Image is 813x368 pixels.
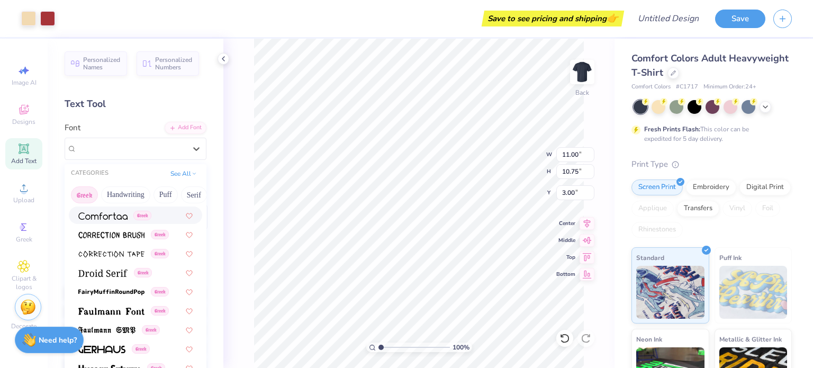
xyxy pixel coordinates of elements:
[133,211,151,220] span: Greek
[556,271,575,278] span: Bottom
[636,252,664,263] span: Standard
[739,179,791,195] div: Digital Print
[12,118,35,126] span: Designs
[151,249,169,258] span: Greek
[78,231,144,239] img: Correction Brush
[644,124,774,143] div: This color can be expedited for 5 day delivery.
[165,122,206,134] div: Add Font
[78,346,125,353] img: Gerhaus
[631,201,674,217] div: Applique
[607,12,618,24] span: 👉
[631,222,683,238] div: Rhinestones
[13,196,34,204] span: Upload
[453,343,469,352] span: 100 %
[151,306,169,316] span: Greek
[629,8,707,29] input: Untitled Design
[631,158,792,170] div: Print Type
[676,83,698,92] span: # C1717
[155,56,193,71] span: Personalized Numbers
[78,289,144,296] img: FairyMuffinRoundPop
[78,327,135,334] img: Faulmann SMP
[686,179,736,195] div: Embroidery
[484,11,621,26] div: Save to see pricing and shipping
[65,97,206,111] div: Text Tool
[78,270,128,277] img: Droid Serif
[12,78,37,87] span: Image AI
[631,83,671,92] span: Comfort Colors
[151,287,169,297] span: Greek
[78,212,128,220] img: Comfortaa
[636,266,704,319] img: Standard
[153,186,178,203] button: Puff
[39,335,77,345] strong: Need help?
[755,201,780,217] div: Foil
[703,83,756,92] span: Minimum Order: 24 +
[631,52,789,79] span: Comfort Colors Adult Heavyweight T-Shirt
[722,201,752,217] div: Vinyl
[151,230,169,239] span: Greek
[11,322,37,330] span: Decorate
[715,10,765,28] button: Save
[636,334,662,345] span: Neon Ink
[5,274,42,291] span: Clipart & logos
[16,235,32,244] span: Greek
[677,201,719,217] div: Transfers
[83,56,121,71] span: Personalized Names
[719,334,782,345] span: Metallic & Glitter Ink
[132,344,150,354] span: Greek
[644,125,700,133] strong: Fresh Prints Flash:
[556,220,575,227] span: Center
[78,250,144,258] img: Correction Tape
[556,237,575,244] span: Middle
[65,122,80,134] label: Font
[556,254,575,261] span: Top
[142,325,160,335] span: Greek
[181,186,207,203] button: Serif
[101,186,150,203] button: Handwriting
[71,169,109,178] div: CATEGORIES
[167,168,200,179] button: See All
[11,157,37,165] span: Add Text
[572,61,593,83] img: Back
[631,179,683,195] div: Screen Print
[575,88,589,97] div: Back
[719,266,788,319] img: Puff Ink
[719,252,742,263] span: Puff Ink
[134,268,152,277] span: Greek
[71,186,98,203] button: Greek
[78,308,144,315] img: Faulmann Font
